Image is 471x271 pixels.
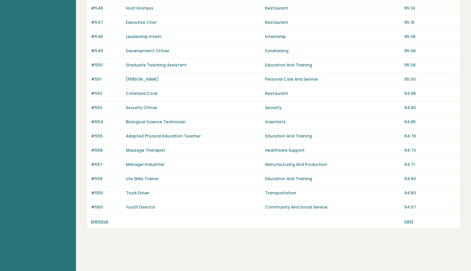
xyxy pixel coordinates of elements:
[265,119,400,125] p: Scientists
[404,162,456,168] p: 94.71
[265,19,400,25] p: Restaurant
[91,147,122,153] p: #556
[404,48,456,54] p: 95.06
[265,48,400,54] p: Fundraising
[404,34,456,40] p: 95.08
[91,76,122,82] p: #551
[126,91,157,96] a: Cafeteria Cook
[404,204,456,210] p: 94.57
[404,19,456,25] p: 95.19
[404,119,456,125] p: 94.85
[265,147,400,153] p: Healthcare Support
[126,190,149,196] a: Truck Driver
[126,5,153,11] a: Host Hostess
[404,91,456,97] p: 94.98
[91,34,122,40] p: #548
[404,133,456,139] p: 94.78
[91,176,122,182] p: #558
[126,105,157,110] a: Security Officer
[126,119,186,125] a: Biological Science Technician
[91,204,122,210] p: #560
[91,19,122,25] p: #547
[265,62,400,68] p: Education And Training
[126,147,165,153] a: Massage Therapist
[126,133,201,139] a: Adapted Physical Education Teacher
[265,176,400,182] p: Education And Training
[126,48,169,54] a: Development Officer
[265,76,400,82] p: Personal Care And Service
[265,190,400,196] p: Transportation
[265,162,400,168] p: Manufacturing And Production
[91,48,122,54] p: #549
[91,218,108,224] a: previous
[404,105,456,111] p: 94.93
[404,147,456,153] p: 94.73
[265,34,400,40] p: Internship
[91,62,122,68] p: #550
[404,218,413,224] a: next
[91,5,122,11] p: #546
[91,105,122,111] p: #553
[91,119,122,125] p: #554
[404,76,456,82] p: 95.00
[265,133,400,139] p: Education And Training
[126,204,155,210] a: Youth Director
[91,91,122,97] p: #552
[404,190,456,196] p: 94.60
[91,162,122,168] p: #557
[265,5,400,11] p: Restaurant
[404,5,456,11] p: 95.33
[91,133,122,139] p: #555
[126,62,187,68] a: Graduate Teaching Assistant
[126,19,157,25] a: Executive Chef
[265,91,400,97] p: Restaurant
[265,204,400,210] p: Community And Social Service
[404,176,456,182] p: 94.63
[126,34,161,39] a: Leadership Intern
[91,190,122,196] p: #559
[265,105,400,111] p: Security
[404,62,456,68] p: 95.06
[126,76,159,82] a: [PERSON_NAME]
[126,162,164,167] a: Manager Industrial
[126,176,159,181] a: Life Skills Trainer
